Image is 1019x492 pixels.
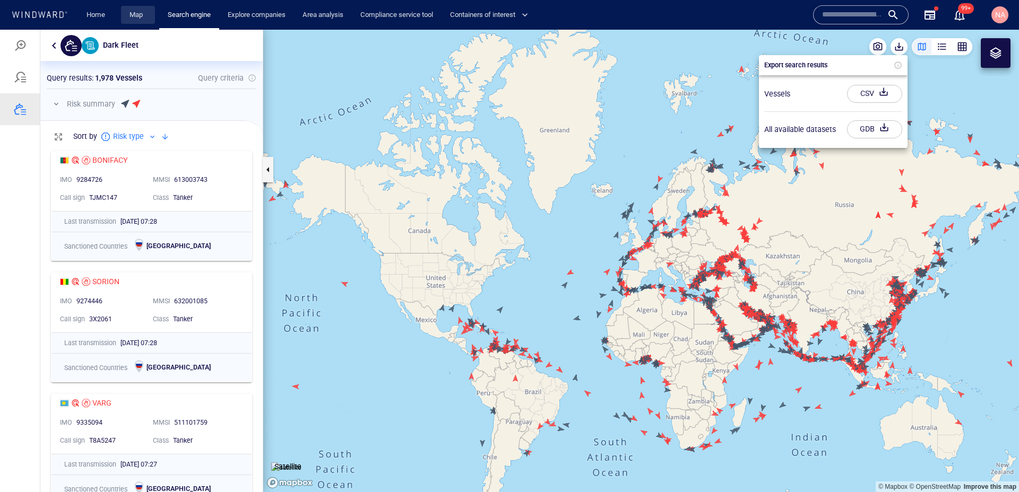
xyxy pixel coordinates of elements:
button: Map [121,6,155,24]
a: Compliance service tool [356,6,437,24]
div: Vessels [764,58,790,71]
button: GDB [847,91,902,109]
a: Search engine [163,6,215,24]
div: All available datasets [764,93,836,106]
button: Containers of interest [446,6,537,24]
button: Home [79,6,113,24]
p: Export search results [764,31,827,40]
div: Notification center [953,8,966,21]
button: 99+ [947,2,972,28]
span: 99+ [958,3,974,14]
a: Home [82,6,109,24]
a: Explore companies [223,6,290,24]
div: CSV [858,55,876,73]
span: NA [995,11,1005,19]
a: Area analysis [298,6,348,24]
iframe: Chat [974,444,1011,484]
a: Map [125,6,151,24]
button: CSV [847,55,902,73]
span: Containers of interest [450,9,528,21]
button: NA [989,4,1011,25]
div: GDB [858,91,877,108]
